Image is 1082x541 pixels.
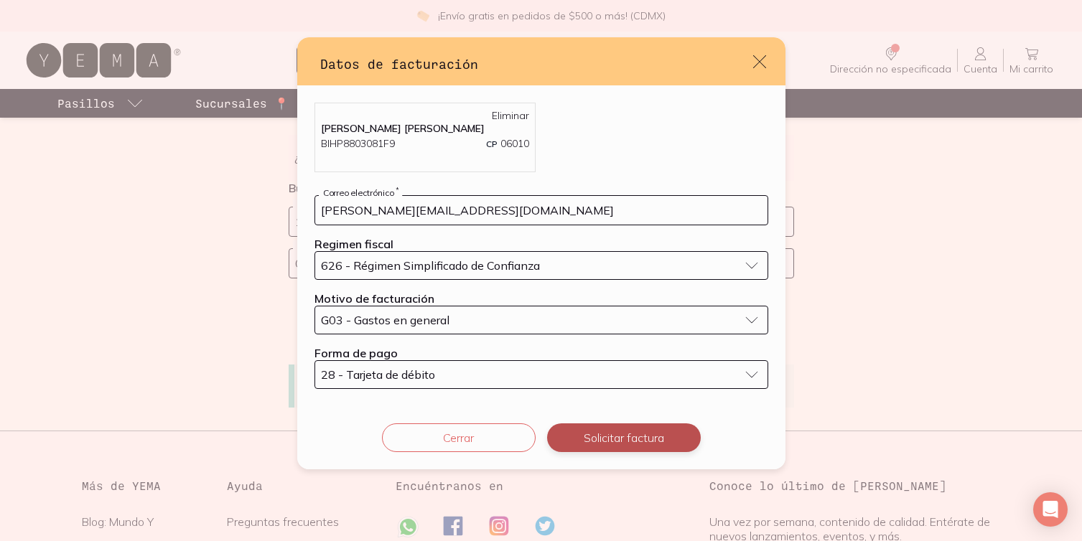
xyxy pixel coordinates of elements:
p: [PERSON_NAME] [PERSON_NAME] [321,122,529,135]
button: 28 - Tarjeta de débito [314,360,768,389]
label: Regimen fiscal [314,237,393,251]
p: BIHP8803081F9 [321,136,395,151]
span: CP [486,138,498,149]
button: Solicitar factura [547,423,701,452]
button: 626 - Régimen Simplificado de Confianza [314,251,768,280]
label: Motivo de facturación [314,291,434,306]
label: Forma de pago [314,346,398,360]
span: 626 - Régimen Simplificado de Confianza [321,260,540,271]
a: Eliminar [492,109,529,122]
span: G03 - Gastos en general [321,314,449,326]
div: default [297,37,785,469]
button: G03 - Gastos en general [314,306,768,334]
span: 28 - Tarjeta de débito [321,369,435,380]
div: Open Intercom Messenger [1033,492,1068,527]
p: 06010 [486,136,529,151]
label: Correo electrónico [319,187,402,197]
button: Cerrar [382,423,536,452]
h3: Datos de facturación [320,55,751,73]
